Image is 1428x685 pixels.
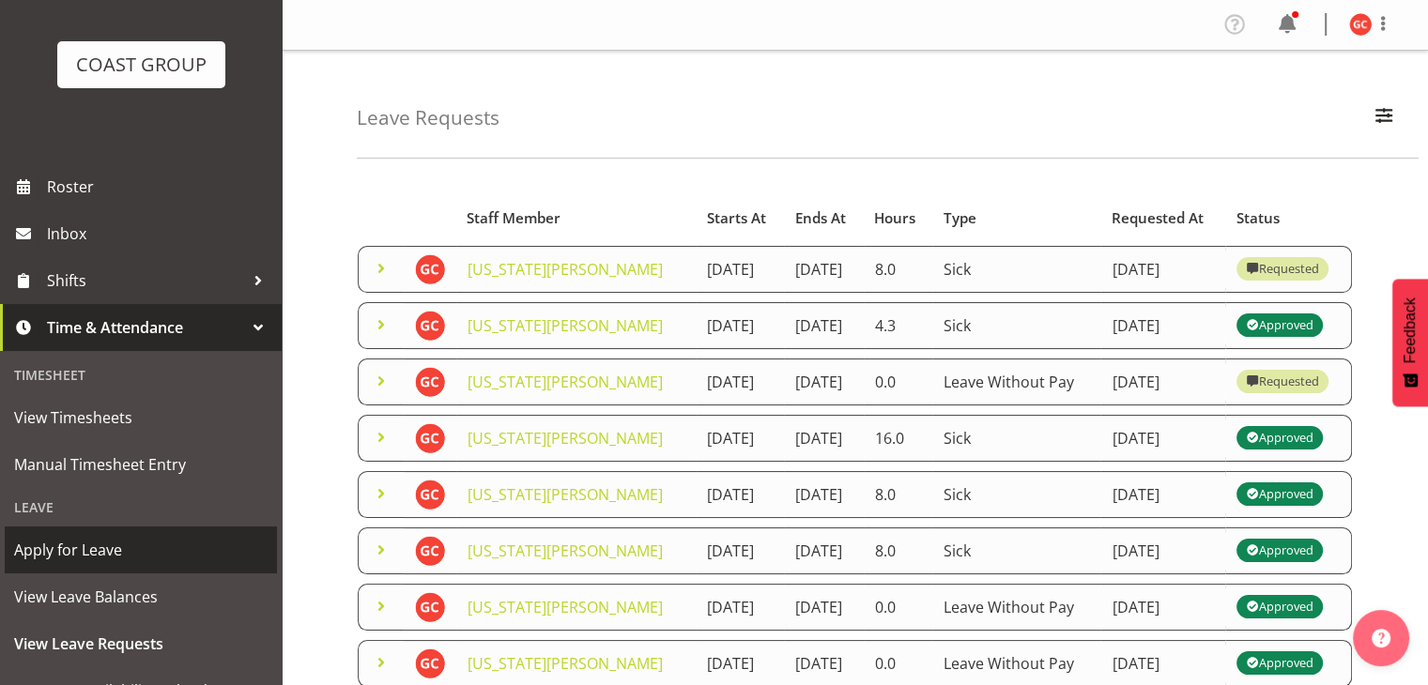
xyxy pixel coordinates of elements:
[706,207,765,229] span: Starts At
[415,311,445,341] img: georgia-costain9019.jpg
[415,536,445,566] img: georgia-costain9019.jpg
[468,372,663,392] a: [US_STATE][PERSON_NAME]
[415,254,445,284] img: georgia-costain9019.jpg
[468,259,663,280] a: [US_STATE][PERSON_NAME]
[14,403,268,432] span: View Timesheets
[5,441,277,488] a: Manual Timesheet Entry
[47,220,272,248] span: Inbox
[784,246,863,293] td: [DATE]
[1246,314,1313,337] div: Approved
[1402,297,1419,363] span: Feedback
[14,450,268,479] span: Manual Timesheet Entry
[1372,629,1390,647] img: help-xxl-2.png
[864,584,932,631] td: 0.0
[932,302,1100,349] td: Sick
[1236,207,1280,229] span: Status
[795,207,846,229] span: Ends At
[1100,584,1225,631] td: [DATE]
[932,584,1100,631] td: Leave Without Pay
[76,51,207,79] div: COAST GROUP
[47,266,244,295] span: Shifts
[357,107,499,129] h4: Leave Requests
[468,428,663,449] a: [US_STATE][PERSON_NAME]
[1246,371,1319,393] div: Requested
[696,527,784,574] td: [DATE]
[784,358,863,405] td: [DATE]
[864,527,932,574] td: 8.0
[468,653,663,674] a: [US_STATE][PERSON_NAME]
[415,592,445,622] img: georgia-costain9019.jpg
[944,207,976,229] span: Type
[1100,471,1225,518] td: [DATE]
[864,471,932,518] td: 8.0
[1100,358,1225,405] td: [DATE]
[874,207,915,229] span: Hours
[1246,258,1319,281] div: Requested
[1100,415,1225,462] td: [DATE]
[1246,652,1313,675] div: Approved
[1100,246,1225,293] td: [DATE]
[784,471,863,518] td: [DATE]
[784,527,863,574] td: [DATE]
[696,302,784,349] td: [DATE]
[14,536,268,564] span: Apply for Leave
[1246,540,1313,562] div: Approved
[932,358,1100,405] td: Leave Without Pay
[932,471,1100,518] td: Sick
[467,207,560,229] span: Staff Member
[1246,427,1313,449] div: Approved
[5,356,277,394] div: Timesheet
[1112,207,1204,229] span: Requested At
[14,583,268,611] span: View Leave Balances
[415,648,445,678] img: georgia-costain9019.jpg
[468,484,663,505] a: [US_STATE][PERSON_NAME]
[696,584,784,631] td: [DATE]
[14,630,268,658] span: View Leave Requests
[932,246,1100,293] td: Sick
[864,415,932,462] td: 16.0
[415,479,445,510] img: georgia-costain9019.jpg
[696,358,784,405] td: [DATE]
[1100,302,1225,349] td: [DATE]
[932,415,1100,462] td: Sick
[932,527,1100,574] td: Sick
[415,423,445,453] img: georgia-costain9019.jpg
[784,302,863,349] td: [DATE]
[5,526,277,573] a: Apply for Leave
[1100,527,1225,574] td: [DATE]
[696,246,784,293] td: [DATE]
[468,597,663,617] a: [US_STATE][PERSON_NAME]
[864,358,932,405] td: 0.0
[1246,596,1313,618] div: Approved
[696,415,784,462] td: [DATE]
[47,173,272,201] span: Roster
[1392,279,1428,406] button: Feedback - Show survey
[468,315,663,336] a: [US_STATE][PERSON_NAME]
[1246,483,1313,506] div: Approved
[5,488,277,526] div: Leave
[864,246,932,293] td: 8.0
[1364,98,1404,139] button: Filter Employees
[864,302,932,349] td: 4.3
[784,415,863,462] td: [DATE]
[468,540,663,561] a: [US_STATE][PERSON_NAME]
[784,584,863,631] td: [DATE]
[5,573,277,620] a: View Leave Balances
[1349,13,1372,36] img: georgia-costain9019.jpg
[696,471,784,518] td: [DATE]
[47,313,244,342] span: Time & Attendance
[415,367,445,397] img: georgia-costain9019.jpg
[5,620,277,667] a: View Leave Requests
[5,394,277,441] a: View Timesheets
